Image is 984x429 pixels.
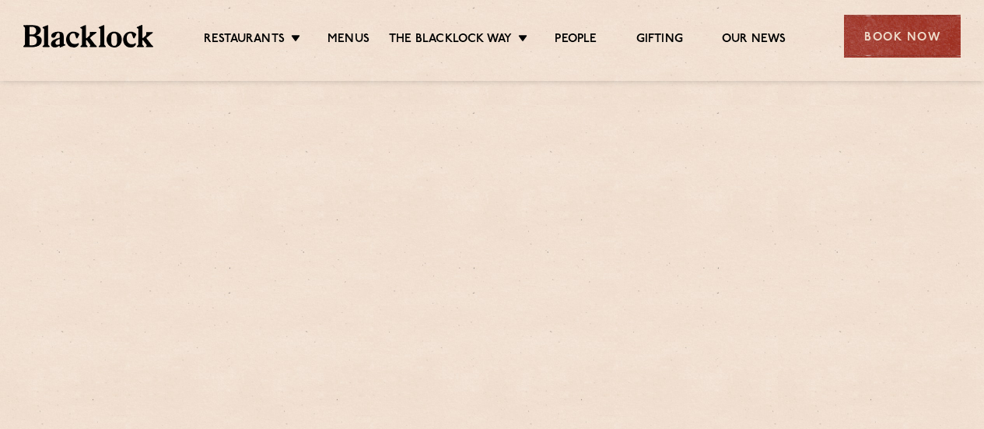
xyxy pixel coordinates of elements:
[844,15,961,58] div: Book Now
[555,32,597,49] a: People
[204,32,285,49] a: Restaurants
[636,32,683,49] a: Gifting
[389,32,512,49] a: The Blacklock Way
[327,32,369,49] a: Menus
[722,32,786,49] a: Our News
[23,25,153,47] img: BL_Textured_Logo-footer-cropped.svg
